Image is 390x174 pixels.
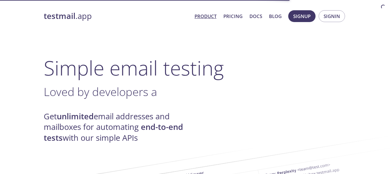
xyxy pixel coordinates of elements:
[269,12,282,20] a: Blog
[324,12,340,20] span: Signin
[288,10,316,22] button: Signup
[223,12,243,20] a: Pricing
[293,12,311,20] span: Signup
[44,111,195,143] h4: Get email addresses and mailboxes for automating with our simple APIs
[44,121,183,143] strong: end-to-end tests
[44,11,75,21] strong: testmail
[44,84,157,99] span: Loved by developers a
[249,12,262,20] a: Docs
[57,111,94,122] strong: unlimited
[44,56,347,80] h1: Simple email testing
[44,11,190,21] a: testmail.app
[319,10,345,22] button: Signin
[195,12,217,20] a: Product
